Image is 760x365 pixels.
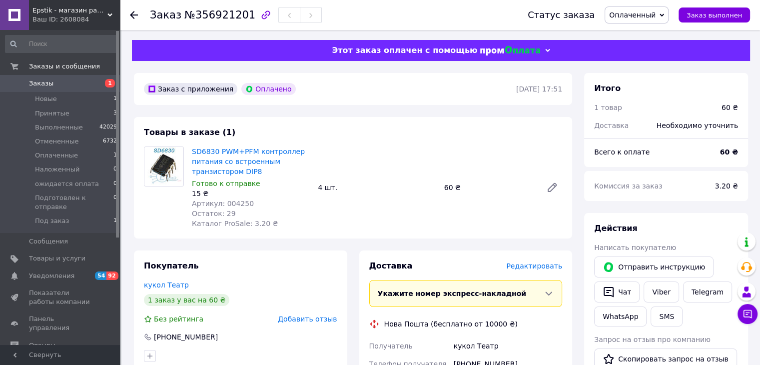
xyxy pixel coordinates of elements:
span: Отмененные [35,137,78,146]
span: Покупатель [144,261,198,270]
span: Наложенный [35,165,79,174]
span: Запрос на отзыв про компанию [594,335,711,343]
div: [PHONE_NUMBER] [153,332,219,342]
span: Остаток: 29 [192,209,236,217]
div: 60 ₴ [440,180,538,194]
span: Укажите номер экспресс-накладной [378,289,527,297]
span: 1 [113,151,117,160]
span: 0 [113,165,117,174]
div: 60 ₴ [722,102,738,112]
div: Статус заказа [528,10,595,20]
div: 15 ₴ [192,188,310,198]
div: Нова Пошта (бесплатно от 10000 ₴) [382,319,520,329]
button: Отправить инструкцию [594,256,714,277]
span: 1 [113,94,117,103]
button: Чат с покупателем [738,304,758,324]
a: SD6830 PWM+PFM контроллер питания со встроенным транзистором DIP8 [192,147,305,175]
span: 92 [106,271,118,280]
span: ожидается оплата [35,179,99,188]
span: 0 [113,179,117,188]
span: Артикул: 004250 [192,199,254,207]
span: Этот заказ оплачен с помощью [332,45,477,55]
span: Товары и услуги [29,254,85,263]
span: Epstik - магазин радиокомпонентов [32,6,107,15]
span: Товары в заказе (1) [144,127,235,137]
span: Заказы [29,79,53,88]
span: Доставка [594,121,629,129]
span: 42029 [99,123,117,132]
span: Всего к оплате [594,148,650,156]
span: Панель управления [29,314,92,332]
input: Поиск [5,35,118,53]
time: [DATE] 17:51 [516,85,562,93]
span: Сообщения [29,237,68,246]
span: Действия [594,223,638,233]
a: WhatsApp [594,306,647,326]
span: Каталог ProSale: 3.20 ₴ [192,219,278,227]
span: Подготовлен к отправке [35,193,113,211]
button: Заказ выполнен [679,7,750,22]
span: 1 товар [594,103,622,111]
span: 3 [113,109,117,118]
span: Принятые [35,109,69,118]
span: Готово к отправке [192,179,260,187]
button: SMS [651,306,683,326]
span: Заказ выполнен [687,11,742,19]
span: Оплаченные [35,151,78,160]
span: Написать покупателю [594,243,676,251]
span: Получатель [369,342,413,350]
span: Комиссия за заказ [594,182,663,190]
span: №356921201 [184,9,255,21]
span: Редактировать [506,262,562,270]
div: Заказ с приложения [144,83,237,95]
span: Без рейтинга [154,315,203,323]
button: Чат [594,281,640,302]
a: Редактировать [542,177,562,197]
span: Добавить отзыв [278,315,337,323]
a: Telegram [683,281,732,302]
a: Viber [644,281,679,302]
span: 1 [113,216,117,225]
div: кукол Театр [452,337,564,355]
div: Необходимо уточнить [651,114,744,136]
div: Ваш ID: 2608084 [32,15,120,24]
span: Уведомления [29,271,74,280]
span: Отзывы [29,341,55,350]
span: 0 [113,193,117,211]
span: 54 [95,271,106,280]
div: Вернуться назад [130,10,138,20]
span: Оплаченный [609,11,656,19]
span: 1 [105,79,115,87]
span: Показатели работы компании [29,288,92,306]
b: 60 ₴ [720,148,738,156]
span: Под заказ [35,216,69,225]
div: 1 заказ у вас на 60 ₴ [144,294,229,306]
span: Новые [35,94,57,103]
img: SD6830 PWM+PFM контроллер питания со встроенным транзистором DIP8 [144,147,183,186]
div: 4 шт. [314,180,440,194]
span: Заказы и сообщения [29,62,100,71]
span: Доставка [369,261,413,270]
a: кукол Театр [144,281,189,289]
span: Выполненные [35,123,83,132]
span: Заказ [150,9,181,21]
span: 3.20 ₴ [715,182,738,190]
span: Итого [594,83,621,93]
img: evopay logo [480,46,540,55]
span: 6732 [103,137,117,146]
div: Оплачено [241,83,295,95]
